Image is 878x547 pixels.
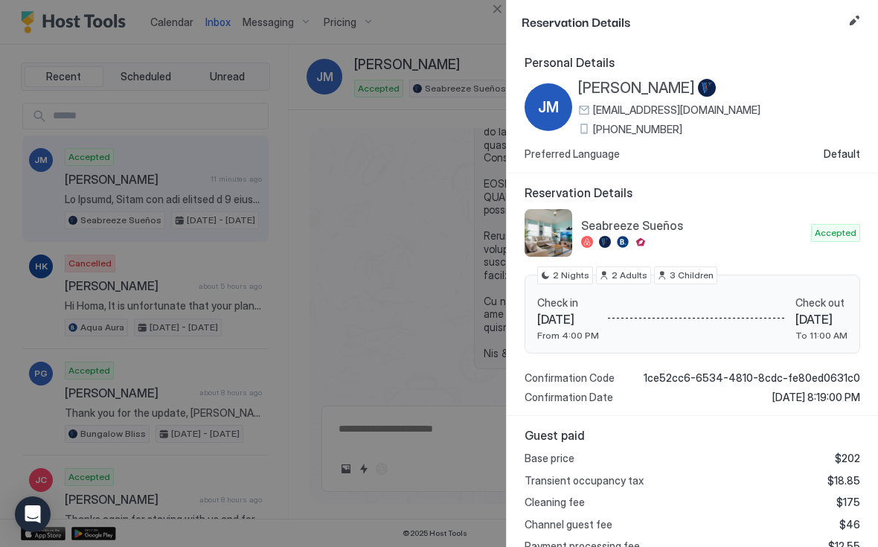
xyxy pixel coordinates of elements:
[795,330,847,341] span: To 11:00 AM
[525,185,860,200] span: Reservation Details
[815,226,856,240] span: Accepted
[525,518,612,531] span: Channel guest fee
[525,209,572,257] div: listing image
[845,12,863,30] button: Edit reservation
[525,496,585,509] span: Cleaning fee
[525,147,620,161] span: Preferred Language
[772,391,860,404] span: [DATE] 8:19:00 PM
[538,96,559,118] span: JM
[824,147,860,161] span: Default
[525,452,574,465] span: Base price
[578,79,695,97] span: [PERSON_NAME]
[537,312,599,327] span: [DATE]
[835,452,860,465] span: $202
[612,269,647,282] span: 2 Adults
[593,103,760,117] span: [EMAIL_ADDRESS][DOMAIN_NAME]
[839,518,860,531] span: $46
[795,312,847,327] span: [DATE]
[525,55,860,70] span: Personal Details
[522,12,842,31] span: Reservation Details
[581,218,805,233] span: Seabreeze Sueños
[537,296,599,310] span: Check in
[525,391,613,404] span: Confirmation Date
[537,330,599,341] span: From 4:00 PM
[644,371,860,385] span: 1ce52cc6-6534-4810-8cdc-fe80ed0631c0
[525,371,615,385] span: Confirmation Code
[836,496,860,509] span: $175
[593,123,682,136] span: [PHONE_NUMBER]
[15,496,51,532] div: Open Intercom Messenger
[795,296,847,310] span: Check out
[525,428,860,443] span: Guest paid
[827,474,860,487] span: $18.85
[553,269,589,282] span: 2 Nights
[525,474,644,487] span: Transient occupancy tax
[670,269,714,282] span: 3 Children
